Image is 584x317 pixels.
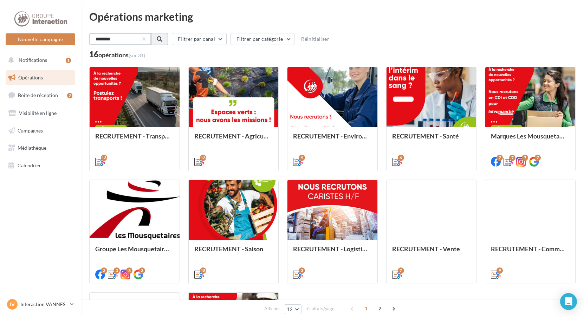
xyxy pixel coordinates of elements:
button: Réinitialiser [298,35,332,43]
div: RECRUTEMENT - Agriculture / Espaces verts [194,132,273,147]
a: Calendrier [4,158,77,173]
span: Opérations [18,75,43,80]
span: 2 [374,303,385,314]
div: Groupe Les Mousquetaires [95,245,174,259]
div: Open Intercom Messenger [560,293,577,310]
div: 9 [299,155,305,161]
div: 13 [200,155,206,161]
span: Notifications [19,57,47,63]
span: Médiathèque [18,145,46,151]
div: RECRUTEMENT - Environnement [293,132,372,147]
span: Boîte de réception [18,92,58,98]
div: 2 [67,93,72,98]
a: IV Interaction VANNES [6,298,75,311]
span: Calendrier [18,162,41,168]
div: 3 [126,267,132,274]
div: RECRUTEMENT - Transport [95,132,174,147]
div: RECRUTEMENT - Logistique [293,245,372,259]
div: RECRUTEMENT - Communication externe [491,245,570,259]
div: 6 [398,155,404,161]
div: 7 [398,267,404,274]
a: Campagnes [4,123,77,138]
a: Opérations [4,70,77,85]
a: Visibilité en ligne [4,106,77,121]
div: RECRUTEMENT - Vente [392,245,471,259]
span: Visibilité en ligne [19,110,57,116]
a: Boîte de réception2 [4,88,77,103]
span: (sur 31) [129,52,145,58]
span: Campagnes [18,127,43,133]
div: Marques Les Mousquetaires [491,132,570,147]
div: Opérations marketing [89,11,576,22]
button: Notifications 1 [4,53,74,67]
span: Afficher [264,305,280,312]
div: 18 [200,267,206,274]
div: 3 [299,267,305,274]
div: 7 [509,155,515,161]
a: Médiathèque [4,141,77,155]
div: 7 [534,155,541,161]
button: 12 [284,304,302,314]
div: 16 [89,51,145,58]
div: 7 [497,155,503,161]
span: résultats/page [305,305,335,312]
span: IV [10,301,15,308]
p: Interaction VANNES [20,301,67,308]
div: 3 [101,267,107,274]
div: RECRUTEMENT - Saison [194,245,273,259]
div: 1 [66,58,71,63]
button: Filtrer par canal [172,33,227,45]
span: 1 [361,303,372,314]
span: 12 [287,306,293,312]
div: 9 [497,267,503,274]
button: Filtrer par catégorie [231,33,294,45]
div: 3 [139,267,145,274]
button: Nouvelle campagne [6,33,75,45]
div: 3 [113,267,120,274]
div: 13 [101,155,107,161]
div: RECRUTEMENT - Santé [392,132,471,147]
div: 7 [522,155,528,161]
div: opérations [98,52,145,58]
